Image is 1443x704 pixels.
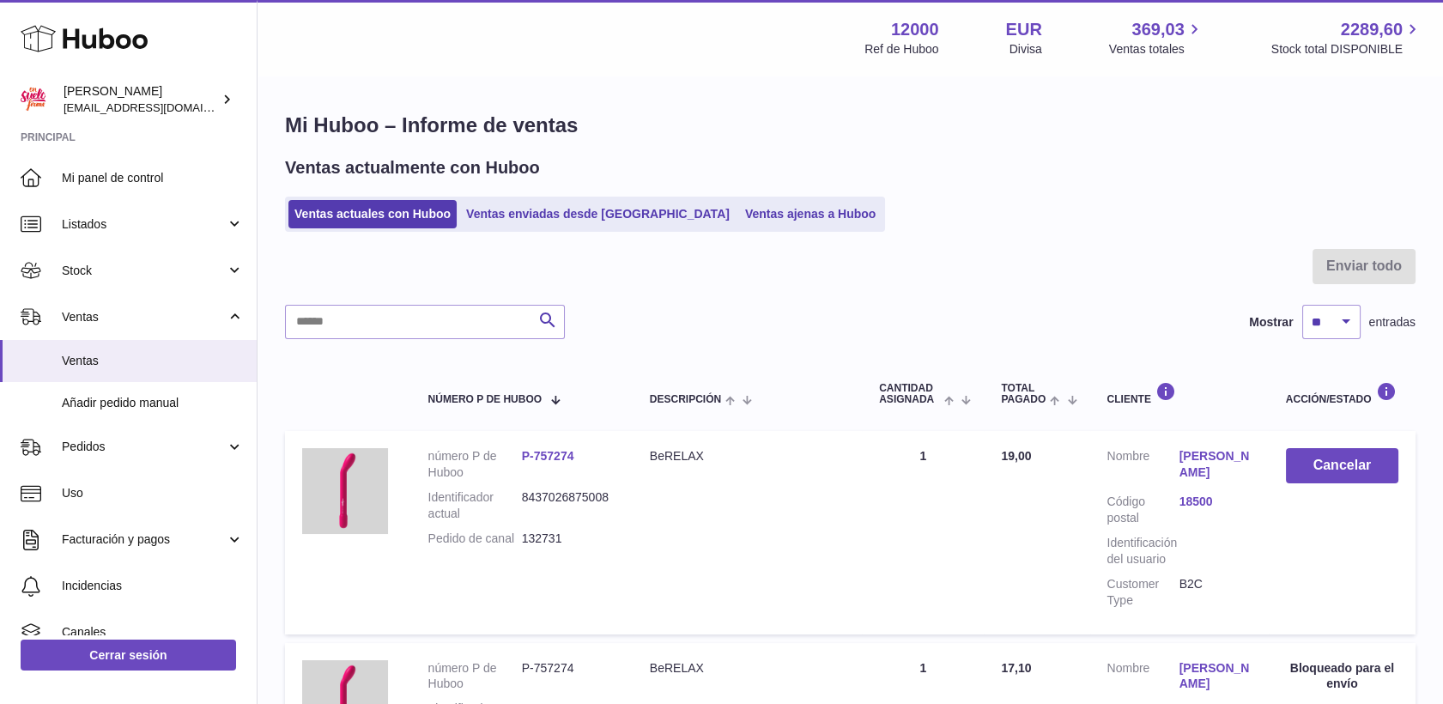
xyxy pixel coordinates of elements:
[1179,448,1252,481] a: [PERSON_NAME]
[1006,18,1042,41] strong: EUR
[62,309,226,325] span: Ventas
[1109,18,1204,58] a: 369,03 Ventas totales
[428,660,522,693] dt: número P de Huboo
[522,531,615,547] dd: 132731
[428,394,542,405] span: número P de Huboo
[288,200,457,228] a: Ventas actuales con Huboo
[1179,494,1252,510] a: 18500
[862,431,984,634] td: 1
[21,87,46,112] img: mar@ensuelofirme.com
[522,660,615,693] dd: P-757274
[1107,576,1179,609] dt: Customer Type
[62,624,244,640] span: Canales
[1109,41,1204,58] span: Ventas totales
[1249,314,1293,331] label: Mostrar
[1001,383,1046,405] span: Total pagado
[1286,448,1398,483] button: Cancelar
[62,170,244,186] span: Mi panel de control
[285,112,1416,139] h1: Mi Huboo – Informe de ventas
[62,439,226,455] span: Pedidos
[650,660,845,677] div: BeRELAX
[522,489,615,522] dd: 8437026875008
[460,200,736,228] a: Ventas enviadas desde [GEOGRAPHIC_DATA]
[1001,661,1031,675] span: 17,10
[650,448,845,464] div: BeRELAX
[62,485,244,501] span: Uso
[1107,448,1179,485] dt: Nombre
[62,531,226,548] span: Facturación y pagos
[891,18,939,41] strong: 12000
[428,489,522,522] dt: Identificador actual
[1009,41,1042,58] div: Divisa
[64,83,218,116] div: [PERSON_NAME]
[1286,660,1398,693] div: Bloqueado para el envío
[62,578,244,594] span: Incidencias
[64,100,252,114] span: [EMAIL_ADDRESS][DOMAIN_NAME]
[1369,314,1416,331] span: entradas
[522,449,574,463] a: P-757274
[1341,18,1403,41] span: 2289,60
[62,263,226,279] span: Stock
[1107,660,1179,697] dt: Nombre
[21,640,236,671] a: Cerrar sesión
[62,395,244,411] span: Añadir pedido manual
[302,448,388,534] img: Bgee-classic-by-esf.jpg
[1179,660,1252,693] a: [PERSON_NAME]
[650,394,721,405] span: Descripción
[1107,535,1179,567] dt: Identificación del usuario
[1001,449,1031,463] span: 19,00
[879,383,940,405] span: Cantidad ASIGNADA
[1107,494,1179,526] dt: Código postal
[1132,18,1185,41] span: 369,03
[739,200,882,228] a: Ventas ajenas a Huboo
[1286,382,1398,405] div: Acción/Estado
[1271,18,1422,58] a: 2289,60 Stock total DISPONIBLE
[428,448,522,481] dt: número P de Huboo
[1107,382,1252,405] div: Cliente
[1271,41,1422,58] span: Stock total DISPONIBLE
[62,353,244,369] span: Ventas
[285,156,540,179] h2: Ventas actualmente con Huboo
[428,531,522,547] dt: Pedido de canal
[1179,576,1252,609] dd: B2C
[62,216,226,233] span: Listados
[864,41,938,58] div: Ref de Huboo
